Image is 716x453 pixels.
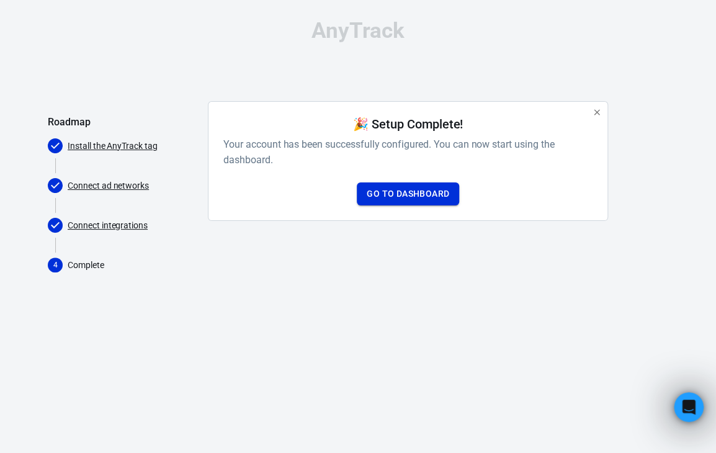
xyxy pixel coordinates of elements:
a: Connect ad networks [68,179,149,192]
h4: 🎉 Setup Complete! [353,117,463,132]
p: Complete [68,259,198,272]
text: 4 [53,261,58,269]
div: AnyTrack [48,20,668,42]
a: Go to Dashboard [357,182,459,205]
a: Connect integrations [68,219,148,232]
iframe: Intercom live chat [674,392,704,422]
a: Install the AnyTrack tag [68,140,158,153]
h6: Your account has been successfully configured. You can now start using the dashboard. [223,137,593,168]
h5: Roadmap [48,116,198,128]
